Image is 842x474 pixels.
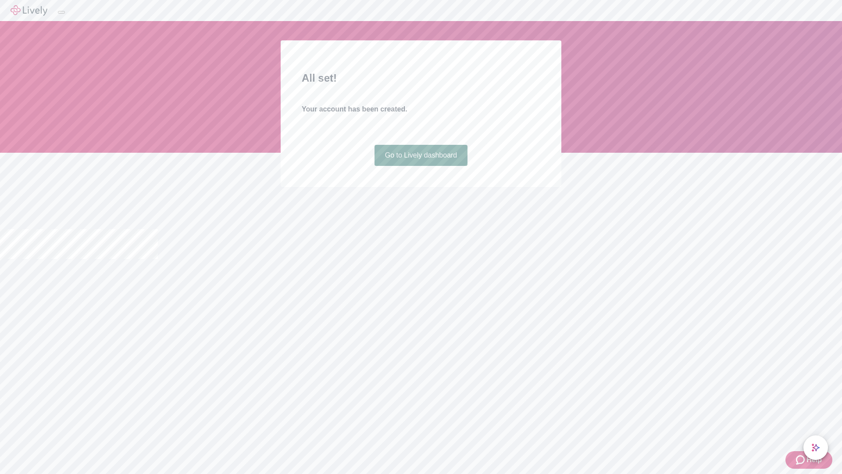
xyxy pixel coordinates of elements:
[785,451,832,469] button: Zendesk support iconHelp
[375,145,468,166] a: Go to Lively dashboard
[806,455,822,465] span: Help
[811,443,820,452] svg: Lively AI Assistant
[58,11,65,14] button: Log out
[302,70,540,86] h2: All set!
[803,435,828,460] button: chat
[11,5,47,16] img: Lively
[796,455,806,465] svg: Zendesk support icon
[302,104,540,115] h4: Your account has been created.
